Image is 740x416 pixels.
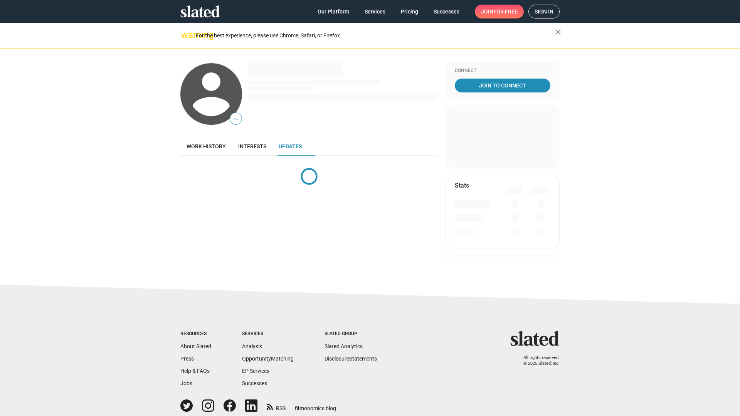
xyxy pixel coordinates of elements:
a: Updates [272,137,308,156]
a: Interests [232,137,272,156]
span: Successes [434,5,459,18]
span: Services [365,5,385,18]
span: Updates [279,143,302,149]
a: filmonomics blog [295,399,336,412]
a: Join To Connect [455,79,550,92]
a: Press [180,356,194,362]
a: Jobs [180,380,192,386]
mat-icon: warning [181,30,190,40]
p: All rights reserved. © 2025 Slated, Inc. [515,355,560,366]
a: DisclosureStatements [325,356,377,362]
span: Pricing [401,5,418,18]
a: OpportunityMatching [242,356,294,362]
a: Successes [427,5,466,18]
span: film [295,405,304,411]
a: Pricing [395,5,424,18]
a: Slated Analytics [325,343,363,349]
span: Sign in [535,5,553,18]
div: Services [242,331,294,337]
span: Work history [187,143,226,149]
a: Work history [180,137,232,156]
a: Our Platform [311,5,355,18]
a: About Slated [180,343,211,349]
span: Join [481,5,518,18]
div: Slated Group [325,331,377,337]
span: — [230,114,242,124]
mat-card-title: Stats [455,181,469,190]
a: RSS [267,400,286,412]
a: Services [358,5,392,18]
span: for free [493,5,518,18]
a: EP Services [242,368,269,374]
a: Help & FAQs [180,368,210,374]
div: Resources [180,331,211,337]
a: Joinfor free [475,5,524,18]
div: For the best experience, please use Chrome, Safari, or Firefox. [196,30,555,41]
a: Analysis [242,343,262,349]
span: Our Platform [318,5,349,18]
a: Successes [242,380,267,386]
div: Connect [455,68,550,74]
a: Sign in [528,5,560,18]
span: Join To Connect [456,79,549,92]
span: Interests [238,143,266,149]
mat-icon: close [553,27,563,37]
